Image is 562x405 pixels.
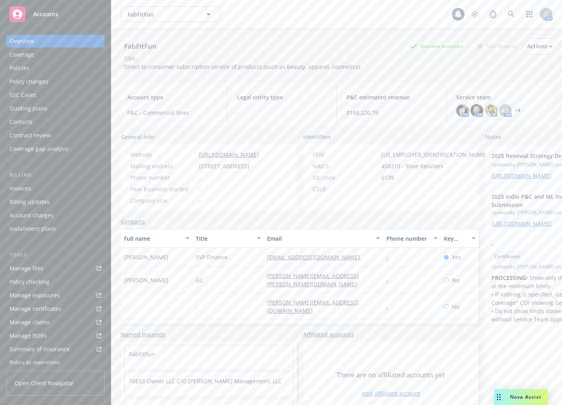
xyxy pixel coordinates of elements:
[485,6,501,22] a: Report a Bug
[491,220,551,227] a: [URL][DOMAIN_NAME]
[6,222,105,235] a: Installment plans
[6,343,105,356] a: Summary of insurance
[313,162,378,170] div: NAICS
[313,173,378,182] div: SIC code
[494,389,548,405] button: Nova Assist
[10,356,60,369] div: Policy AI ingestions
[456,93,547,101] span: Service team
[474,41,521,51] div: Total Rewards
[124,276,168,284] span: [PERSON_NAME]
[10,302,61,315] div: Manage certificates
[267,272,363,288] a: [PERSON_NAME][EMAIL_ADDRESS][PERSON_NAME][DOMAIN_NAME]
[386,303,395,310] a: -
[6,129,105,142] a: Contract review
[386,253,395,261] a: -
[128,10,196,19] span: FabFitFun
[303,133,331,141] span: Identifiers
[346,108,437,117] span: $168,220.79
[121,330,165,338] a: Named insureds
[124,63,361,70] span: Direct to consumer subscription service of products (such as beauty, apparel, cosmetics).
[303,330,354,338] a: Affiliated accounts
[121,41,160,51] div: FabFitFun
[6,289,105,302] a: Manage exposures
[383,229,440,248] button: Phone number
[6,251,105,259] div: Tools
[515,108,520,113] a: +4
[199,196,201,205] span: -
[267,253,366,261] a: [EMAIL_ADDRESS][DOMAIN_NAME]
[124,302,126,311] span: -
[199,173,201,182] span: -
[336,370,445,380] span: There are no affiliated accounts yet
[491,172,551,179] a: [URL][DOMAIN_NAME]
[124,54,139,63] div: DBA: -
[196,253,227,261] span: SVP Finance
[121,133,154,141] span: General info
[10,62,29,74] div: Policies
[6,89,105,101] a: SSC Cases
[267,299,359,314] a: [PERSON_NAME][EMAIL_ADDRESS][DOMAIN_NAME]
[452,253,461,261] span: Yes
[127,93,218,101] span: Account type
[6,316,105,329] a: Manage claims
[124,234,181,243] div: Full name
[491,274,526,281] strong: PROCESSING
[10,262,43,275] div: Manage files
[386,276,395,284] a: -
[10,316,50,329] div: Manage claims
[130,173,196,182] div: Phone number
[10,209,54,222] div: Account charges
[381,185,383,193] span: -
[121,229,193,248] button: Full name
[199,151,259,158] a: [URL][DOMAIN_NAME]
[121,6,220,22] button: FabFitFun
[6,143,105,155] a: Coverage gap analysis
[6,3,105,25] a: Accounts
[6,196,105,208] a: Billing updates
[10,75,48,88] div: Policy changes
[6,116,105,128] a: Contacts
[6,182,105,195] a: Invoices
[10,182,31,195] div: Invoices
[10,343,70,356] div: Summary of insurance
[452,302,459,311] span: No
[6,329,105,342] a: Manage BORs
[199,185,201,193] span: -
[196,302,198,311] span: -
[313,150,378,159] div: FEIN
[121,217,145,226] a: Contacts
[10,143,69,155] div: Coverage gap analysis
[124,253,168,261] span: [PERSON_NAME]
[527,38,552,54] button: Actions
[381,162,443,170] span: 458210 - Shoe Retailers
[199,162,249,170] span: [STREET_ADDRESS]
[456,104,469,117] img: photo
[470,104,483,117] img: photo
[444,234,467,243] div: Key contact
[362,389,420,397] a: Add affiliated account
[129,377,282,385] a: 10E53 Owner LLC C/O [PERSON_NAME] Management, LLC
[196,234,252,243] div: Title
[381,173,394,182] span: 5139
[510,394,541,400] span: Nova Assist
[237,93,327,101] span: Legal entity type
[15,379,74,387] span: Open Client Navigator
[503,6,519,22] a: Search
[406,41,467,51] div: Business Insurance
[313,185,378,193] div: CSLB
[193,229,264,248] button: Title
[6,302,105,315] a: Manage certificates
[127,108,218,117] span: P&C - Commercial lines
[130,150,196,159] div: Website
[10,129,51,142] div: Contract review
[10,35,34,48] div: Overview
[130,162,196,170] div: Mailing address
[6,262,105,275] a: Manage files
[495,253,520,260] span: Certificates
[237,108,327,117] span: -
[10,222,56,235] div: Installment plans
[10,89,36,101] div: SSC Cases
[10,116,32,128] div: Contacts
[6,48,105,61] a: Coverage
[6,276,105,288] a: Policy checking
